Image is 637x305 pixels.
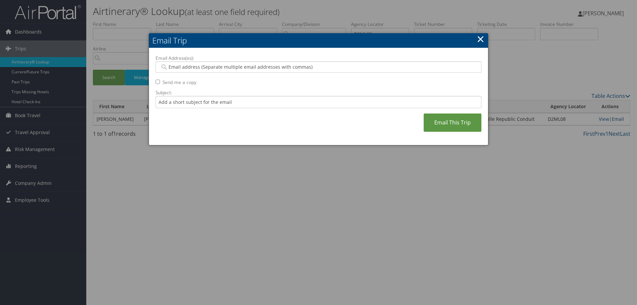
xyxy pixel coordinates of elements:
label: Send me a copy [163,79,196,86]
input: Add a short subject for the email [156,96,481,108]
label: Email Address(es): [156,55,481,61]
a: × [477,32,484,45]
a: Email This Trip [424,114,481,132]
h2: Email Trip [149,33,488,48]
input: Email address (Separate multiple email addresses with commas) [160,64,477,70]
label: Subject: [156,89,481,96]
